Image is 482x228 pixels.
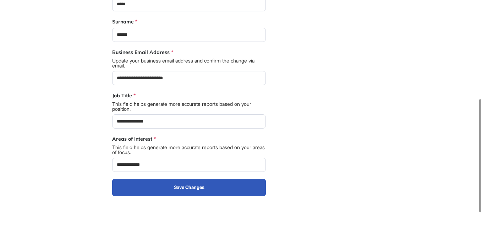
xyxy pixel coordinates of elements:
[112,102,266,112] span: This field helps generate more accurate reports based on your position.
[112,49,170,55] label: Business Email Address
[112,58,266,68] span: Update your business email address and confirm the change via email.
[112,145,266,155] span: This field helps generate more accurate reports based on your areas of focus.
[112,179,266,196] button: Save Changes
[112,18,134,25] label: Surname
[112,136,152,142] label: Areas of Interest
[112,92,132,99] label: Job Title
